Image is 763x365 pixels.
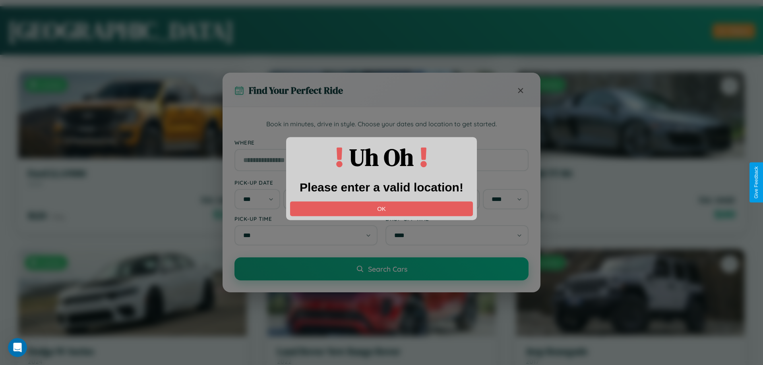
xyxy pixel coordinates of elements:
label: Drop-off Date [385,179,529,186]
h3: Find Your Perfect Ride [249,84,343,97]
label: Pick-up Time [234,215,378,222]
p: Book in minutes, drive in style. Choose your dates and location to get started. [234,119,529,129]
label: Drop-off Time [385,215,529,222]
label: Where [234,139,529,146]
span: Search Cars [368,265,407,273]
label: Pick-up Date [234,179,378,186]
